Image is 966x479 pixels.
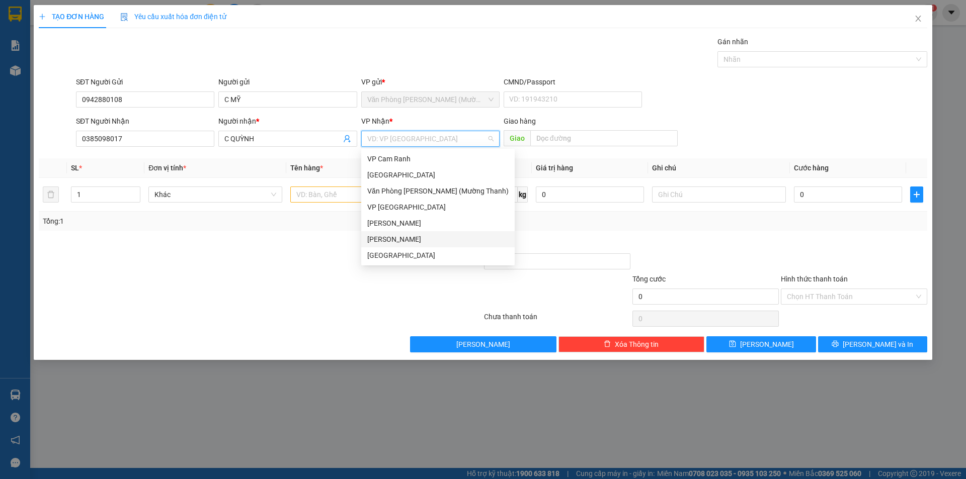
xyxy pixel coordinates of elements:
span: VP Nhận [361,117,389,125]
div: [PERSON_NAME] [367,234,509,245]
b: BIÊN NHẬN GỬI HÀNG [65,15,97,79]
span: Cước hàng [794,164,829,172]
span: Khác [154,187,276,202]
span: Yêu cầu xuất hóa đơn điện tử [120,13,226,21]
div: Văn Phòng [PERSON_NAME] (Mường Thanh) [367,185,509,197]
input: 0 [536,186,644,203]
label: Hình thức thanh toán [781,275,848,283]
div: VP [GEOGRAPHIC_DATA] [367,202,509,213]
span: delete [604,340,611,348]
div: Chưa thanh toán [483,311,631,329]
span: [PERSON_NAME] và In [843,339,913,350]
div: [GEOGRAPHIC_DATA] [367,250,509,261]
div: VP Cam Ranh [367,153,509,164]
button: [PERSON_NAME] [410,336,556,352]
th: Ghi chú [648,158,790,178]
div: Tổng: 1 [43,216,373,227]
label: Gán nhãn [717,38,748,46]
span: Giao [504,130,530,146]
div: Nha Trang [361,247,515,263]
span: TẠO ĐƠN HÀNG [39,13,104,21]
span: [PERSON_NAME] [456,339,510,350]
img: logo.jpg [109,13,133,37]
span: save [729,340,736,348]
div: VP Ninh Hòa [361,199,515,215]
button: plus [910,186,923,203]
div: VP gửi [361,76,500,87]
button: save[PERSON_NAME] [706,336,816,352]
span: user-add [343,135,351,143]
img: icon [120,13,128,21]
span: Xóa Thông tin [615,339,659,350]
span: Văn Phòng Trần Phú (Mường Thanh) [367,92,494,107]
div: Người gửi [218,76,357,87]
div: [GEOGRAPHIC_DATA] [367,169,509,180]
div: Đà Lạt [361,167,515,183]
span: Tổng cước [632,275,666,283]
div: SĐT Người Gửi [76,76,214,87]
div: CMND/Passport [504,76,642,87]
div: [PERSON_NAME] [367,218,509,229]
span: kg [518,186,528,203]
img: logo.jpg [13,13,63,63]
input: Dọc đường [530,130,678,146]
span: Giao hàng [504,117,536,125]
b: [PERSON_NAME] [13,65,57,112]
span: close [914,15,922,23]
div: Phạm Ngũ Lão [361,231,515,247]
span: Giá trị hàng [536,164,573,172]
div: Văn Phòng Trần Phú (Mường Thanh) [361,183,515,199]
div: SĐT Người Nhận [76,116,214,127]
span: Đơn vị tính [148,164,186,172]
div: Người nhận [218,116,357,127]
button: delete [43,186,59,203]
button: printer[PERSON_NAME] và In [818,336,927,352]
div: VP Cam Ranh [361,151,515,167]
span: SL [71,164,79,172]
span: printer [832,340,839,348]
li: (c) 2017 [85,48,138,60]
span: Tên hàng [290,164,323,172]
button: deleteXóa Thông tin [558,336,705,352]
span: [PERSON_NAME] [740,339,794,350]
span: plus [911,190,923,199]
b: [DOMAIN_NAME] [85,38,138,46]
input: VD: Bàn, Ghế [290,186,424,203]
input: Ghi Chú [652,186,786,203]
span: plus [39,13,46,20]
button: Close [904,5,932,33]
div: Lê Hồng Phong [361,215,515,231]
